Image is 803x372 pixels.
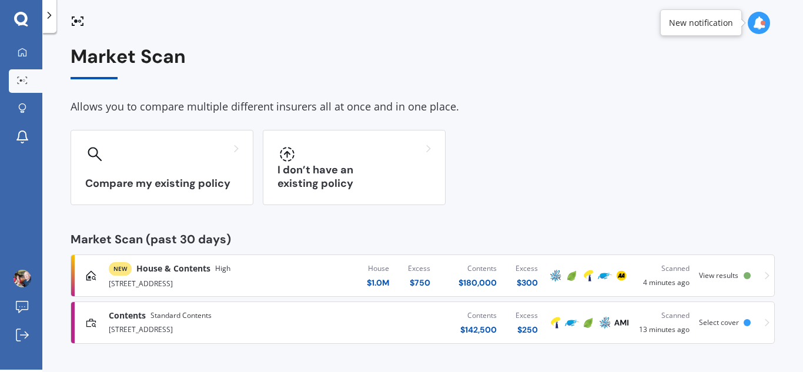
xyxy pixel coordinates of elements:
img: AMP [548,269,563,283]
img: AA [614,269,628,283]
a: ContentsStandard Contents[STREET_ADDRESS]Contents$142,500Excess$250TowerTrade Me InsuranceInitioA... [71,301,775,344]
img: Initio [581,316,595,330]
div: $ 142,500 [460,324,497,336]
div: New notification [669,17,733,29]
div: Scanned [639,310,690,321]
div: 4 minutes ago [639,263,690,289]
img: Tower [548,316,563,330]
img: Initio [565,269,579,283]
span: House & Contents [136,263,210,274]
div: [STREET_ADDRESS] [109,321,316,336]
span: Contents [109,310,146,321]
div: Market Scan (past 30 days) [71,233,775,245]
img: Tower [581,269,595,283]
img: AMP [598,316,612,330]
div: Market Scan [71,46,775,79]
div: $ 1.0M [367,277,389,289]
span: Standard Contents [150,310,212,321]
div: Excess [516,263,538,274]
span: View results [699,270,738,280]
div: [STREET_ADDRESS] [109,276,316,290]
div: Contents [460,310,497,321]
a: NEWHouse & ContentsHigh[STREET_ADDRESS]House$1.0MExcess$750Contents$180,000Excess$300AMPInitioTow... [71,254,775,297]
div: Scanned [639,263,690,274]
div: $ 250 [516,324,538,336]
div: Allows you to compare multiple different insurers all at once and in one place. [71,98,775,116]
div: $ 750 [408,277,430,289]
div: Excess [408,263,430,274]
div: $ 180,000 [459,277,497,289]
span: Select cover [699,317,739,327]
span: High [215,263,230,274]
div: Contents [459,263,497,274]
h3: I don’t have an existing policy [277,163,431,190]
div: House [367,263,389,274]
img: Trade Me Insurance [598,269,612,283]
div: $ 300 [516,277,538,289]
h3: Compare my existing policy [85,177,239,190]
img: Trade Me Insurance [565,316,579,330]
img: AMI [614,316,628,330]
span: NEW [109,262,132,276]
img: picture [14,270,31,287]
div: 13 minutes ago [639,310,690,336]
div: Excess [516,310,538,321]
